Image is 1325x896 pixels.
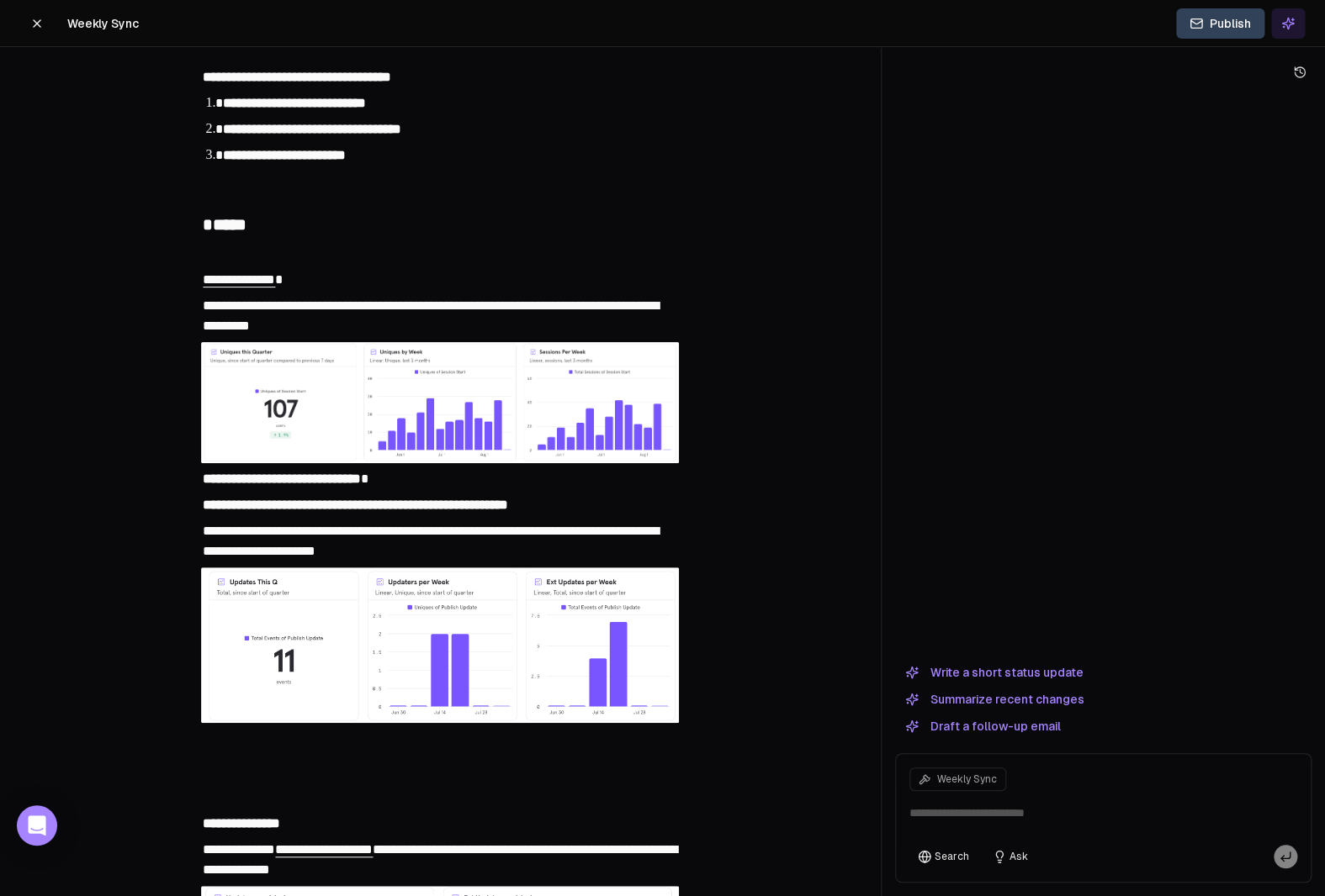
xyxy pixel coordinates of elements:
span: Weekly Sync [937,772,997,786]
button: Write a short status update [895,662,1094,683]
button: Search [909,845,978,868]
div: Open Intercom Messenger [17,805,57,846]
img: 2025-08-04_11-02-54.png [201,567,679,723]
span: Weekly Sync [67,15,139,32]
button: Ask [984,845,1036,868]
button: Draft a follow-up email [895,716,1071,736]
button: Summarize recent changes [895,689,1094,709]
button: Publish [1176,8,1264,39]
img: 2025-08-18_11-06-56.png [201,342,679,463]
